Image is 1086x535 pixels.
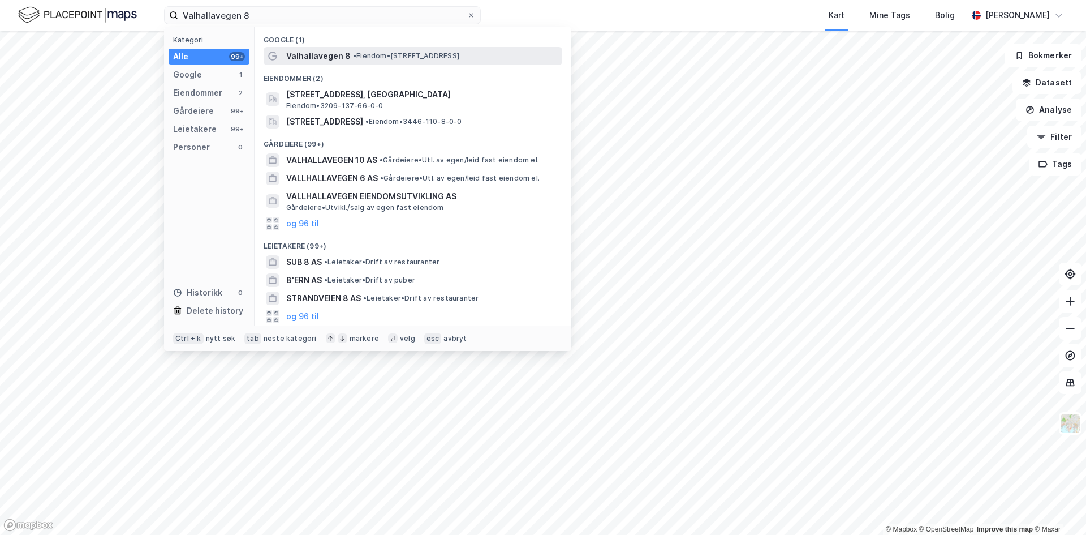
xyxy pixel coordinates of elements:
[286,115,363,129] span: [STREET_ADDRESS]
[173,68,202,82] div: Google
[286,153,377,167] span: VALHALLAVEGEN 10 AS
[919,525,974,533] a: OpenStreetMap
[365,117,462,126] span: Eiendom • 3446-110-8-0-0
[935,8,955,22] div: Bolig
[173,122,217,136] div: Leietakere
[886,525,917,533] a: Mapbox
[1016,99,1081,121] button: Analyse
[286,190,558,203] span: VALLHALLAVEGEN EIENDOMSUTVIKLING AS
[353,52,459,61] span: Eiendom • [STREET_ADDRESS]
[380,156,539,165] span: Gårdeiere • Utl. av egen/leid fast eiendom el.
[255,233,571,253] div: Leietakere (99+)
[286,49,351,63] span: Valhallavegen 8
[236,143,245,152] div: 0
[286,101,383,110] span: Eiendom • 3209-137-66-0-0
[1059,413,1081,434] img: Z
[236,70,245,79] div: 1
[264,334,317,343] div: neste kategori
[324,276,327,284] span: •
[985,8,1050,22] div: [PERSON_NAME]
[178,7,467,24] input: Søk på adresse, matrikkel, gårdeiere, leietakere eller personer
[353,52,356,60] span: •
[363,294,367,302] span: •
[173,36,249,44] div: Kategori
[286,217,319,230] button: og 96 til
[236,88,245,97] div: 2
[286,203,444,212] span: Gårdeiere • Utvikl./salg av egen fast eiendom
[286,88,558,101] span: [STREET_ADDRESS], [GEOGRAPHIC_DATA]
[229,106,245,115] div: 99+
[363,294,479,303] span: Leietaker • Drift av restauranter
[380,156,383,164] span: •
[173,86,222,100] div: Eiendommer
[244,333,261,344] div: tab
[1027,126,1081,148] button: Filter
[236,288,245,297] div: 0
[173,140,210,154] div: Personer
[286,292,361,305] span: STRANDVEIEN 8 AS
[173,333,204,344] div: Ctrl + k
[380,174,540,183] span: Gårdeiere • Utl. av egen/leid fast eiendom el.
[173,286,222,299] div: Historikk
[229,125,245,134] div: 99+
[443,334,467,343] div: avbryt
[255,65,571,85] div: Eiendommer (2)
[380,174,383,182] span: •
[977,525,1033,533] a: Improve this map
[255,27,571,47] div: Google (1)
[286,273,322,287] span: 8'ERN AS
[173,104,214,118] div: Gårdeiere
[829,8,844,22] div: Kart
[365,117,369,126] span: •
[324,258,439,267] span: Leietaker • Drift av restauranter
[400,334,415,343] div: velg
[324,276,415,285] span: Leietaker • Drift av puber
[18,5,137,25] img: logo.f888ab2527a4732fd821a326f86c7f29.svg
[1005,44,1081,67] button: Bokmerker
[286,310,319,323] button: og 96 til
[869,8,910,22] div: Mine Tags
[324,258,327,266] span: •
[350,334,379,343] div: markere
[1029,153,1081,176] button: Tags
[187,304,243,318] div: Delete history
[3,519,53,532] a: Mapbox homepage
[424,333,442,344] div: esc
[1029,481,1086,535] iframe: Chat Widget
[229,52,245,61] div: 99+
[173,50,188,63] div: Alle
[286,255,322,269] span: SUB 8 AS
[206,334,236,343] div: nytt søk
[286,172,378,185] span: VALLHALLAVEGEN 6 AS
[1012,71,1081,94] button: Datasett
[255,131,571,151] div: Gårdeiere (99+)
